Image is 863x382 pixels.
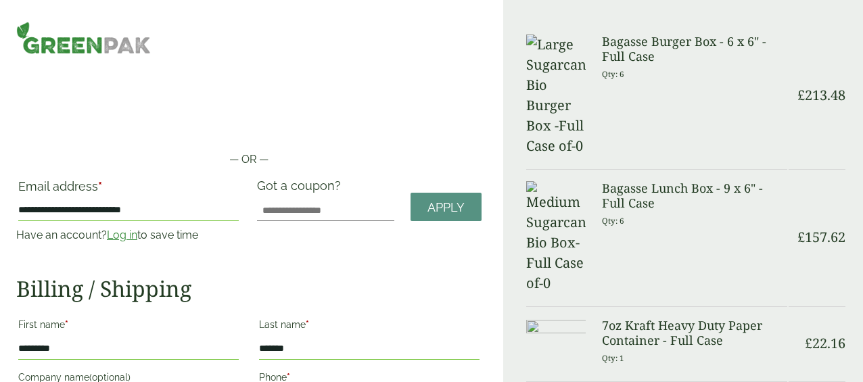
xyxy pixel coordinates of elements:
[16,151,482,168] p: — OR —
[306,319,309,330] abbr: required
[602,69,624,79] small: Qty: 6
[257,178,346,199] label: Got a coupon?
[805,334,845,352] bdi: 22.16
[427,200,465,215] span: Apply
[65,319,68,330] abbr: required
[526,34,585,156] img: Large Sugarcane Bio Burger Box -Full Case of-0
[797,86,845,104] bdi: 213.48
[18,315,239,338] label: First name
[16,22,151,54] img: GreenPak Supplies
[16,108,482,135] iframe: Secure payment button frame
[602,353,624,363] small: Qty: 1
[797,228,845,246] bdi: 157.62
[98,179,102,193] abbr: required
[805,334,812,352] span: £
[797,86,805,104] span: £
[602,318,787,348] h3: 7oz Kraft Heavy Duty Paper Container - Full Case
[18,181,239,199] label: Email address
[797,228,805,246] span: £
[602,181,787,210] h3: Bagasse Lunch Box - 9 x 6" - Full Case
[411,193,482,222] a: Apply
[16,227,241,243] p: Have an account? to save time
[526,181,585,293] img: Medium Sugarcane Bio Box-Full Case of-0
[259,315,480,338] label: Last name
[602,216,624,226] small: Qty: 6
[602,34,787,64] h3: Bagasse Burger Box - 6 x 6" - Full Case
[107,229,137,241] a: Log in
[16,276,482,302] h2: Billing / Shipping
